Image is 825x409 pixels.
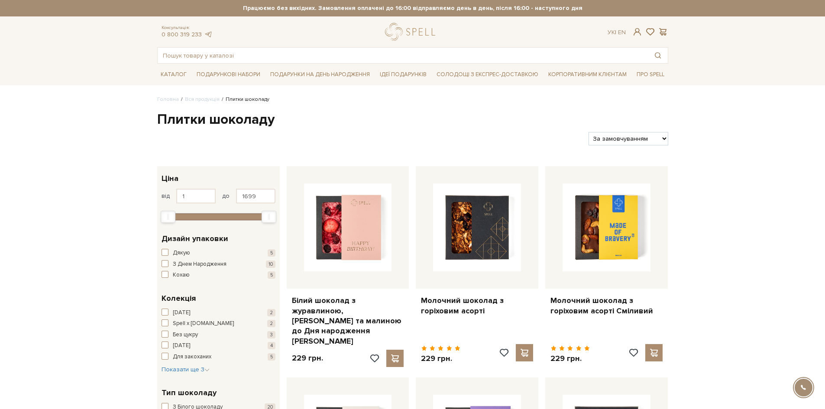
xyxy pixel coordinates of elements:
[550,296,663,316] a: Молочний шоколад з горіховим асорті Сміливий
[421,296,533,316] a: Молочний шоколад з горіховим асорті
[268,249,275,257] span: 5
[157,111,668,129] h1: Плитки шоколаду
[173,331,198,339] span: Без цукру
[185,96,220,103] a: Вся продукція
[162,341,275,350] button: [DATE] 4
[162,31,202,38] a: 0 800 319 233
[158,48,648,63] input: Пошук товару у каталозі
[608,29,626,36] div: Ук
[648,48,668,63] button: Пошук товару у каталозі
[220,96,269,103] li: Плитки шоколаду
[162,331,275,339] button: Без цукру 3
[173,249,190,258] span: Дякую
[162,309,275,317] button: [DATE] 2
[173,319,234,328] span: Spell x [DOMAIN_NAME]
[545,68,630,81] a: Корпоративним клієнтам
[376,68,430,81] a: Ідеї подарунків
[268,353,275,361] span: 5
[266,261,275,268] span: 10
[162,260,275,269] button: З Днем Народження 10
[162,192,170,200] span: від
[157,96,179,103] a: Головна
[173,260,226,269] span: З Днем Народження
[162,293,196,304] span: Колекція
[292,296,404,346] a: Білий шоколад з журавлиною, [PERSON_NAME] та малиною до Дня народження [PERSON_NAME]
[157,4,668,12] strong: Працюємо без вихідних. Замовлення оплачені до 16:00 відправляємо день в день, після 16:00 - насту...
[292,353,323,363] p: 229 грн.
[162,233,228,245] span: Дизайн упаковки
[204,31,213,38] a: telegram
[173,341,190,350] span: [DATE]
[268,271,275,279] span: 5
[615,29,616,36] span: |
[162,271,275,280] button: Кохаю 5
[421,354,460,364] p: 229 грн.
[162,387,217,399] span: Тип шоколаду
[173,353,211,361] span: Для закоханих
[267,68,373,81] a: Подарунки на День народження
[162,25,213,31] span: Консультація:
[157,68,190,81] a: Каталог
[162,319,275,328] button: Spell x [DOMAIN_NAME] 2
[162,365,210,374] button: Показати ще 3
[268,342,275,349] span: 4
[173,271,190,280] span: Кохаю
[222,192,230,200] span: до
[267,309,275,316] span: 2
[193,68,264,81] a: Подарункові набори
[550,354,590,364] p: 229 грн.
[267,331,275,338] span: 3
[173,309,190,317] span: [DATE]
[176,189,216,203] input: Ціна
[385,23,439,41] a: logo
[262,211,276,223] div: Max
[433,67,542,82] a: Солодощі з експрес-доставкою
[236,189,275,203] input: Ціна
[162,353,275,361] button: Для закоханих 5
[267,320,275,327] span: 2
[162,249,275,258] button: Дякую 5
[633,68,668,81] a: Про Spell
[162,173,178,184] span: Ціна
[618,29,626,36] a: En
[161,211,175,223] div: Min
